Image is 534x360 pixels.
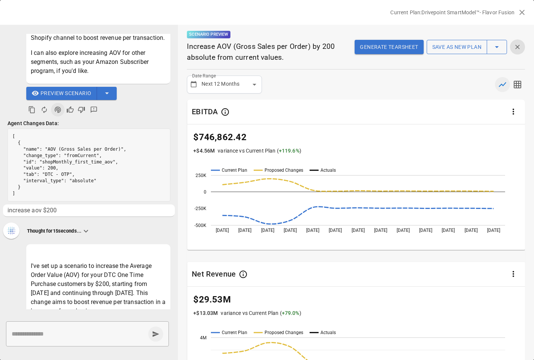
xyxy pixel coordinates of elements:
div: EBITDA [192,107,218,116]
p: Current Plan: Drivepoint SmartModel™- Flavor Fusion [390,9,514,16]
text: Current Plan [222,330,247,335]
text: [DATE] [329,228,342,233]
button: Save as new plan [427,40,487,54]
button: Copy to clipboard [26,104,38,115]
button: Preview Scenario [26,87,98,100]
pre: [ { "name": "AOV (Gross Sales per Order)", "change_type": "fromCurrent", "id": "shopMonthly_first... [8,129,170,201]
text: [DATE] [306,228,319,233]
text: [DATE] [261,228,274,233]
text: [DATE] [216,228,229,233]
text: 0 [204,189,206,195]
text: Proposed Changes [265,168,303,173]
text: [DATE] [374,228,387,233]
p: variance vs Current Plan ( ) [218,147,301,155]
text: [DATE] [442,228,455,233]
text: [DATE] [487,228,500,233]
text: [DATE] [465,228,478,233]
p: I can also explore increasing AOV for other segments, such as your Amazon Subscriber program, if ... [31,48,166,76]
label: Date Range [192,73,216,79]
p: + $13.03M [193,309,218,317]
text: 250K [196,172,206,178]
text: [DATE] [420,228,433,233]
span: increase aov $200 [8,206,170,215]
div: Net Revenue [192,269,236,279]
p: Scenario Preview [187,31,230,38]
svg: A chart. [187,164,525,252]
img: Thinking [6,225,17,236]
button: Detailed Feedback [87,103,101,116]
text: [DATE] [239,228,252,233]
p: $746,862.42 [193,130,519,144]
span: + 119.6 % [279,148,299,154]
text: Actuals [320,330,336,335]
button: Regenerate Response [38,103,51,116]
text: Current Plan [222,168,247,173]
p: I've set up a scenario to increase the Average Order Value (AOV) for your DTC One Time Purchase c... [31,262,166,316]
button: Good Response [65,104,76,115]
text: [DATE] [284,228,297,233]
p: $29.53M [193,293,519,306]
span: + 79.0 % [282,310,299,316]
text: 4M [200,335,206,340]
p: variance vs Current Plan ( ) [221,309,301,317]
p: Agent Changes Data: [8,119,170,127]
text: [DATE] [352,228,365,233]
text: [DATE] [397,228,410,233]
button: Generate Tearsheet [355,40,423,54]
text: Proposed Changes [265,330,303,335]
text: Actuals [320,168,336,173]
span: Preview Scenario [41,89,91,98]
p: + $4.56M [193,147,215,155]
button: Agent Changes Data [51,103,65,116]
p: Next 12 Months [202,80,239,88]
text: -250K [194,206,206,211]
button: Bad Response [76,104,87,115]
text: -500K [194,222,206,228]
p: Increase AOV (Gross Sales per Order) by 200 absolute from current values. [187,41,337,63]
p: Thought for 15 seconds... [27,228,81,234]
